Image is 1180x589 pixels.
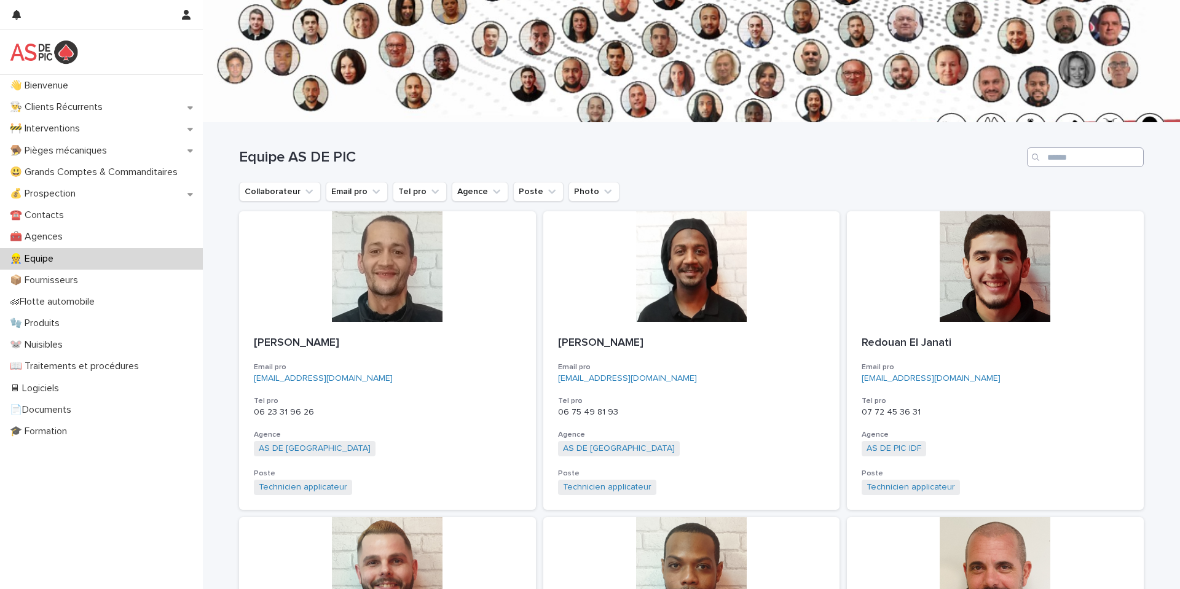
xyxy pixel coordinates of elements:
h3: Agence [254,430,521,440]
button: Tel pro [393,182,447,201]
p: 🖥 Logiciels [5,383,69,394]
h3: Email pro [862,362,1128,372]
h1: Equipe AS DE PIC [239,149,1022,166]
button: Poste [513,182,564,201]
p: Redouan El Janati [862,337,1128,350]
button: Agence [452,182,508,201]
a: Technicien applicateur [259,482,347,493]
p: 🪤 Pièges mécaniques [5,145,117,157]
p: 🧤 Produits [5,318,69,329]
p: 06 23 31 96 26 [254,407,521,418]
input: Search [1027,147,1144,167]
a: AS DE [GEOGRAPHIC_DATA] [259,443,371,454]
p: 📖 Traitements et procédures [5,361,149,372]
h3: Poste [862,469,1128,478]
p: 06 75 49 81 93 [558,407,825,418]
p: [PERSON_NAME] [558,337,825,350]
button: Collaborateur [239,182,321,201]
h3: Email pro [558,362,825,372]
h3: Tel pro [558,396,825,406]
h3: Poste [558,469,825,478]
h3: Tel pro [254,396,521,406]
a: [PERSON_NAME]Email pro[EMAIL_ADDRESS][DOMAIN_NAME]Tel pro06 23 31 96 26AgenceAS DE [GEOGRAPHIC_DA... [239,211,535,510]
p: 🧰 Agences [5,231,73,243]
h3: Poste [254,469,521,478]
img: yKcqic14S0S6KrLdrqO6 [10,40,78,64]
button: Photo [568,182,619,201]
a: Technicien applicateur [867,482,955,493]
p: 🚧 Interventions [5,123,90,135]
h3: Email pro [254,362,521,372]
p: 07 72 45 36 31 [862,407,1128,418]
a: AS DE [GEOGRAPHIC_DATA] [563,443,675,454]
p: 🏎Flotte automobile [5,296,104,308]
h3: Agence [558,430,825,440]
a: Technicien applicateur [563,482,651,493]
h3: Tel pro [862,396,1128,406]
p: 📦 Fournisseurs [5,275,88,286]
p: 🎓 Formation [5,426,77,437]
p: 😃 Grands Comptes & Commanditaires [5,166,187,178]
p: 👨‍🍳 Clients Récurrents [5,101,112,113]
a: [EMAIL_ADDRESS][DOMAIN_NAME] [558,374,697,383]
h3: Agence [862,430,1128,440]
p: 💰 Prospection [5,188,85,200]
p: ☎️ Contacts [5,209,74,221]
p: 👷 Equipe [5,253,63,265]
p: 🐭 Nuisibles [5,339,73,351]
button: Email pro [326,182,388,201]
p: 📄Documents [5,404,81,416]
p: 👋 Bienvenue [5,80,78,92]
a: [EMAIL_ADDRESS][DOMAIN_NAME] [862,374,1001,383]
a: AS DE PIC IDF [867,443,921,454]
a: [EMAIL_ADDRESS][DOMAIN_NAME] [254,374,393,383]
a: [PERSON_NAME]Email pro[EMAIL_ADDRESS][DOMAIN_NAME]Tel pro06 75 49 81 93AgenceAS DE [GEOGRAPHIC_DA... [543,211,840,510]
p: [PERSON_NAME] [254,337,521,350]
a: Redouan El JanatiEmail pro[EMAIL_ADDRESS][DOMAIN_NAME]Tel pro07 72 45 36 31AgenceAS DE PIC IDF Po... [847,211,1143,510]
